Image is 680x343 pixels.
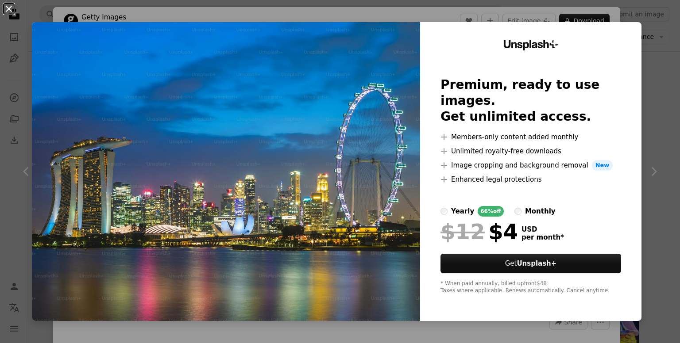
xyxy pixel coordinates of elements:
span: New [592,160,613,171]
input: monthly [514,208,522,215]
div: $4 [440,220,518,243]
strong: Unsplash+ [517,259,556,267]
div: 66% off [478,206,504,217]
div: yearly [451,206,474,217]
span: $12 [440,220,485,243]
div: * When paid annually, billed upfront $48 Taxes where applicable. Renews automatically. Cancel any... [440,280,621,294]
li: Members-only content added monthly [440,132,621,142]
h2: Premium, ready to use images. Get unlimited access. [440,77,621,125]
input: yearly66%off [440,208,448,215]
button: GetUnsplash+ [440,254,621,273]
li: Enhanced legal protections [440,174,621,185]
li: Image cropping and background removal [440,160,621,171]
div: monthly [525,206,556,217]
span: USD [522,225,564,233]
li: Unlimited royalty-free downloads [440,146,621,156]
span: per month * [522,233,564,241]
